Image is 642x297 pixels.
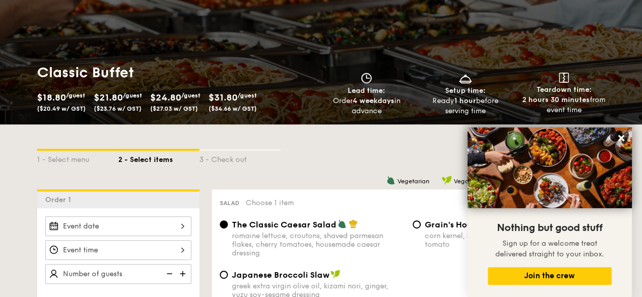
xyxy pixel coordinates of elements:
span: Japanese Broccoli Slaw [232,270,329,280]
div: 3 - Check out [199,151,281,165]
input: Event time [45,240,191,260]
img: icon-vegan.f8ff3823.svg [442,176,452,185]
span: $24.80 [150,92,181,103]
span: /guest [238,92,257,99]
strong: 4 weekdays [352,96,394,105]
img: icon-chef-hat.a58ddaea.svg [349,219,358,228]
button: Close [613,130,629,146]
span: $31.80 [209,92,238,103]
span: Vegan [454,178,472,185]
div: corn kernel, roasted sesame dressing, cherry tomato [425,232,597,249]
span: /guest [123,92,142,99]
img: icon-vegetarian.fe4039eb.svg [337,219,347,228]
span: Nothing but good stuff [497,222,602,234]
span: Grain's House Salad [425,220,506,229]
button: Join the crew [488,267,612,285]
img: icon-reduce.1d2dbef1.svg [161,264,176,283]
span: Order 1 [45,195,75,204]
img: icon-dish.430c3a2e.svg [458,73,473,84]
span: ($34.66 w/ GST) [209,105,257,112]
img: icon-clock.2db775ea.svg [359,73,374,84]
div: Order in advance [321,96,412,116]
strong: 1 hour [454,96,476,105]
span: ($23.76 w/ GST) [94,105,142,112]
span: $21.80 [94,92,123,103]
span: Sign up for a welcome treat delivered straight to your inbox. [495,239,604,258]
span: ($20.49 w/ GST) [37,105,86,112]
input: The Classic Caesar Saladromaine lettuce, croutons, shaved parmesan flakes, cherry tomatoes, house... [220,220,228,228]
span: ($27.03 w/ GST) [150,105,198,112]
div: 2 - Select items [118,151,199,165]
input: Grain's House Saladcorn kernel, roasted sesame dressing, cherry tomato [413,220,421,228]
img: icon-add.58712e84.svg [176,264,191,283]
span: Vegetarian [397,178,429,185]
span: /guest [181,92,200,99]
img: icon-vegan.f8ff3823.svg [330,270,341,279]
h1: Classic Buffet [37,63,317,82]
input: Event date [45,216,191,236]
div: romaine lettuce, croutons, shaved parmesan flakes, cherry tomatoes, housemade caesar dressing [232,232,404,257]
span: Lead time: [348,86,385,95]
span: Salad [220,200,240,207]
span: Choose 1 item [246,199,294,207]
div: 1 - Select menu [37,151,118,165]
span: $18.80 [37,92,66,103]
span: Setup time: [445,86,486,95]
img: DSC07876-Edit02-Large.jpeg [467,127,632,208]
img: icon-teardown.65201eee.svg [559,73,569,83]
span: The Classic Caesar Salad [232,220,336,229]
strong: 2 hours 30 minutes [522,95,590,104]
span: Teardown time: [536,85,592,94]
div: Ready before serving time [420,96,511,116]
img: icon-vegetarian.fe4039eb.svg [386,176,395,185]
input: Number of guests [45,264,191,284]
input: Japanese Broccoli Slawgreek extra virgin olive oil, kizami nori, ginger, yuzu soy-sesame dressing [220,271,228,279]
span: /guest [66,92,85,99]
div: from event time [519,95,610,115]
